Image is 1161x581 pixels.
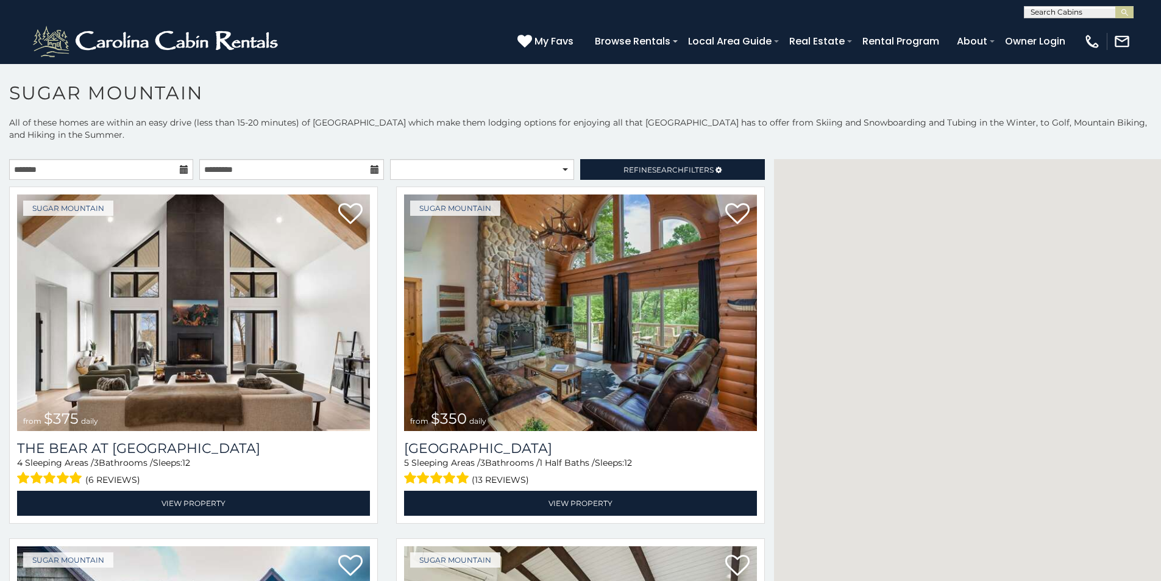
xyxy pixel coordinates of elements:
a: Rental Program [856,30,945,52]
a: Real Estate [783,30,851,52]
a: Add to favorites [725,202,750,227]
span: $375 [44,410,79,427]
a: Add to favorites [338,202,363,227]
a: Browse Rentals [589,30,676,52]
span: 4 [17,457,23,468]
span: 3 [94,457,99,468]
span: My Favs [534,34,573,49]
a: [GEOGRAPHIC_DATA] [404,440,757,457]
h3: The Bear At Sugar Mountain [17,440,370,457]
a: Grouse Moor Lodge from $350 daily [404,194,757,431]
img: phone-regular-white.png [1084,33,1101,50]
span: 5 [404,457,409,468]
a: Sugar Mountain [410,201,500,216]
span: from [410,416,428,426]
span: Search [652,165,684,174]
span: from [23,416,41,426]
a: Owner Login [999,30,1071,52]
span: daily [81,416,98,426]
a: My Favs [517,34,577,49]
a: View Property [17,491,370,516]
a: Add to favorites [725,554,750,579]
a: About [951,30,993,52]
a: Sugar Mountain [23,201,113,216]
a: Sugar Mountain [23,552,113,568]
a: Local Area Guide [682,30,778,52]
span: (13 reviews) [472,472,529,488]
a: RefineSearchFilters [580,159,764,180]
span: 12 [182,457,190,468]
span: (6 reviews) [85,472,140,488]
div: Sleeping Areas / Bathrooms / Sleeps: [404,457,757,488]
img: White-1-2.png [30,23,283,60]
a: Sugar Mountain [410,552,500,568]
a: View Property [404,491,757,516]
a: The Bear At [GEOGRAPHIC_DATA] [17,440,370,457]
span: 1 Half Baths / [539,457,595,468]
span: Refine Filters [623,165,714,174]
a: Add to favorites [338,554,363,579]
img: Grouse Moor Lodge [404,194,757,431]
img: The Bear At Sugar Mountain [17,194,370,431]
img: mail-regular-white.png [1113,33,1131,50]
a: The Bear At Sugar Mountain from $375 daily [17,194,370,431]
span: daily [469,416,486,426]
span: 3 [480,457,485,468]
h3: Grouse Moor Lodge [404,440,757,457]
span: 12 [624,457,632,468]
span: $350 [431,410,467,427]
div: Sleeping Areas / Bathrooms / Sleeps: [17,457,370,488]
